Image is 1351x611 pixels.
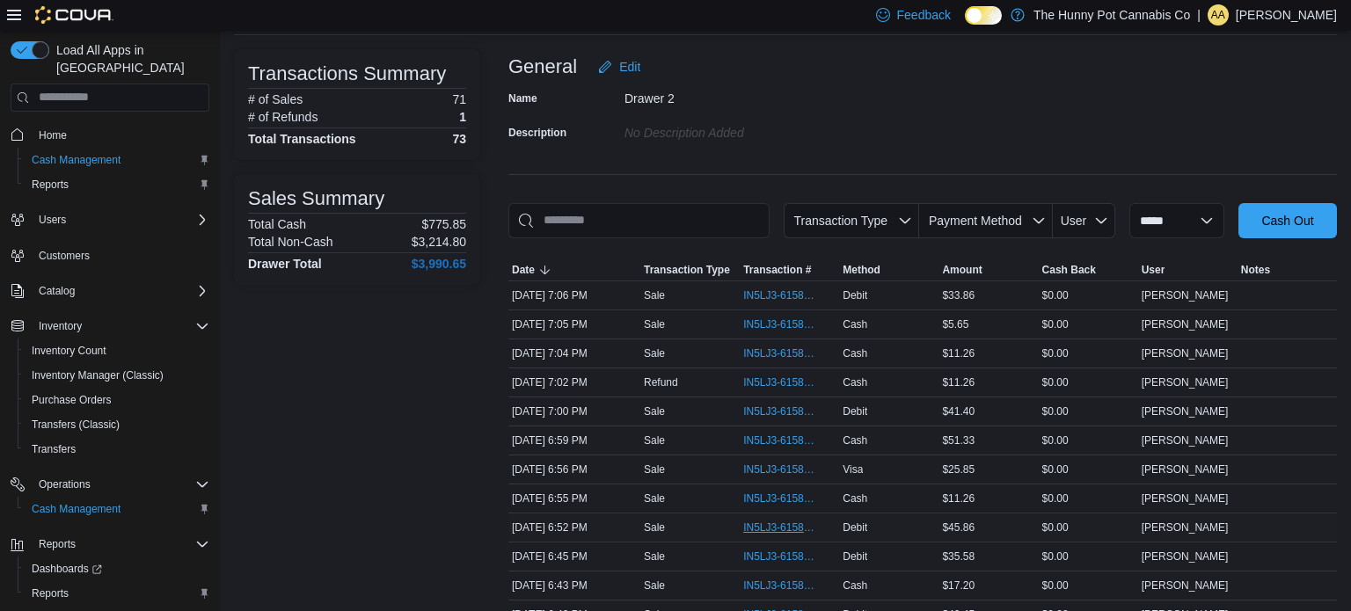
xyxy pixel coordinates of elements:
[942,317,968,331] span: $5.65
[4,122,216,148] button: Home
[18,556,216,581] a: Dashboards
[942,404,975,418] span: $41.40
[25,583,76,604] a: Reports
[1238,259,1337,280] button: Notes
[32,393,112,407] span: Purchase Orders
[25,149,209,171] span: Cash Management
[508,546,640,567] div: [DATE] 6:45 PM
[508,430,640,451] div: [DATE] 6:59 PM
[39,319,82,333] span: Inventory
[624,84,860,105] div: Drawer 2
[1039,401,1138,422] div: $0.00
[32,502,120,516] span: Cash Management
[32,178,69,192] span: Reports
[508,343,640,364] div: [DATE] 7:04 PM
[1039,343,1138,364] div: $0.00
[25,389,209,411] span: Purchase Orders
[1142,317,1229,331] span: [PERSON_NAME]
[644,520,665,535] p: Sale
[743,372,836,393] button: IN5LJ3-6158244
[1142,288,1229,302] span: [PERSON_NAME]
[743,578,818,593] span: IN5LJ3-6158057
[843,375,867,389] span: Cash
[843,404,867,418] span: Debit
[25,558,109,579] a: Dashboards
[743,517,836,538] button: IN5LJ3-6158148
[1042,263,1096,277] span: Cash Back
[1142,433,1229,447] span: [PERSON_NAME]
[25,414,127,435] a: Transfers (Classic)
[18,581,216,606] button: Reports
[743,404,818,418] span: IN5LJ3-6158236
[25,174,209,195] span: Reports
[942,491,975,506] span: $11.26
[965,6,1002,25] input: Dark Mode
[39,249,90,263] span: Customers
[39,213,66,227] span: Users
[942,520,975,535] span: $45.86
[18,363,216,388] button: Inventory Manager (Classic)
[25,340,209,361] span: Inventory Count
[508,203,770,238] input: This is a search bar. As you type, the results lower in the page will automatically filter.
[508,401,640,422] div: [DATE] 7:00 PM
[843,433,867,447] span: Cash
[32,418,120,432] span: Transfers (Classic)
[942,578,975,593] span: $17.20
[743,317,818,331] span: IN5LJ3-6158279
[248,92,303,106] h6: # of Sales
[1241,263,1270,277] span: Notes
[508,314,640,335] div: [DATE] 7:05 PM
[644,462,665,476] p: Sale
[1039,314,1138,335] div: $0.00
[1197,4,1201,25] p: |
[508,285,640,306] div: [DATE] 7:06 PM
[25,498,209,520] span: Cash Management
[25,558,209,579] span: Dashboards
[452,132,466,146] h4: 73
[644,288,665,302] p: Sale
[743,285,836,306] button: IN5LJ3-6158291
[743,401,836,422] button: IN5LJ3-6158236
[32,344,106,358] span: Inventory Count
[32,442,76,456] span: Transfers
[32,244,209,266] span: Customers
[644,578,665,593] p: Sale
[743,263,811,277] span: Transaction #
[624,119,860,140] div: No Description added
[512,263,535,277] span: Date
[743,546,836,567] button: IN5LJ3-6158068
[743,314,836,335] button: IN5LJ3-6158279
[1142,263,1165,277] span: User
[32,534,209,555] span: Reports
[32,474,98,495] button: Operations
[1039,575,1138,596] div: $0.00
[1142,520,1229,535] span: [PERSON_NAME]
[4,279,216,303] button: Catalog
[1053,203,1115,238] button: User
[1142,346,1229,360] span: [PERSON_NAME]
[1039,546,1138,567] div: $0.00
[743,459,836,480] button: IN5LJ3-6158196
[644,263,730,277] span: Transaction Type
[743,433,818,447] span: IN5LJ3-6158219
[35,6,113,24] img: Cova
[25,174,76,195] a: Reports
[743,491,818,506] span: IN5LJ3-6158181
[644,433,665,447] p: Sale
[942,433,975,447] span: $51.33
[1039,517,1138,538] div: $0.00
[1039,372,1138,393] div: $0.00
[4,243,216,268] button: Customers
[843,549,867,564] span: Debit
[32,245,97,266] a: Customers
[784,203,919,238] button: Transaction Type
[25,583,209,604] span: Reports
[32,562,102,576] span: Dashboards
[843,288,867,302] span: Debit
[843,263,880,277] span: Method
[32,280,209,302] span: Catalog
[25,498,128,520] a: Cash Management
[32,316,209,337] span: Inventory
[743,488,836,509] button: IN5LJ3-6158181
